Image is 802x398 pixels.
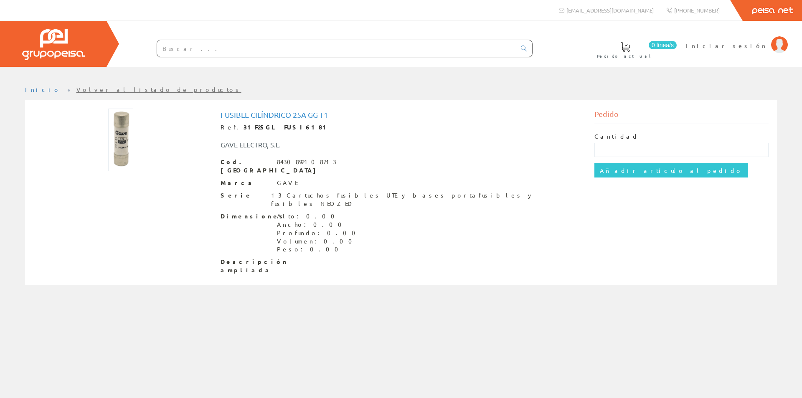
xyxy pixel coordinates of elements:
[277,158,336,166] div: 8430892108713
[674,7,720,14] span: [PHONE_NUMBER]
[157,40,516,57] input: Buscar ...
[271,191,582,208] div: 13 Cartuchos fusibles UTE y bases portafusibles y fusibles NEOZED
[649,41,677,49] span: 0 línea/s
[277,212,360,221] div: Alto: 0.00
[277,221,360,229] div: Ancho: 0.00
[221,111,582,119] h1: Fusible cilíndrico 25a Gg T1
[686,35,788,43] a: Iniciar sesión
[277,179,297,187] div: GAVE
[686,41,767,50] span: Iniciar sesión
[108,109,133,171] img: Foto artículo Fusible cilíndrico 25a Gg T1 (60x150)
[22,29,85,60] img: Grupo Peisa
[594,163,748,177] input: Añadir artículo al pedido
[221,258,271,274] span: Descripción ampliada
[566,7,654,14] span: [EMAIL_ADDRESS][DOMAIN_NAME]
[277,229,360,237] div: Profundo: 0.00
[221,212,271,221] span: Dimensiones
[594,109,769,124] div: Pedido
[597,52,654,60] span: Pedido actual
[277,237,360,246] div: Volumen: 0.00
[214,140,432,150] div: GAVE ELECTRO, S.L.
[221,158,271,175] span: Cod. [GEOGRAPHIC_DATA]
[221,123,582,132] div: Ref.
[594,132,639,141] label: Cantidad
[277,245,360,254] div: Peso: 0.00
[25,86,61,93] a: Inicio
[244,123,330,131] strong: 31F25GL FUSI6181
[76,86,241,93] a: Volver al listado de productos
[221,191,265,200] span: Serie
[221,179,271,187] span: Marca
